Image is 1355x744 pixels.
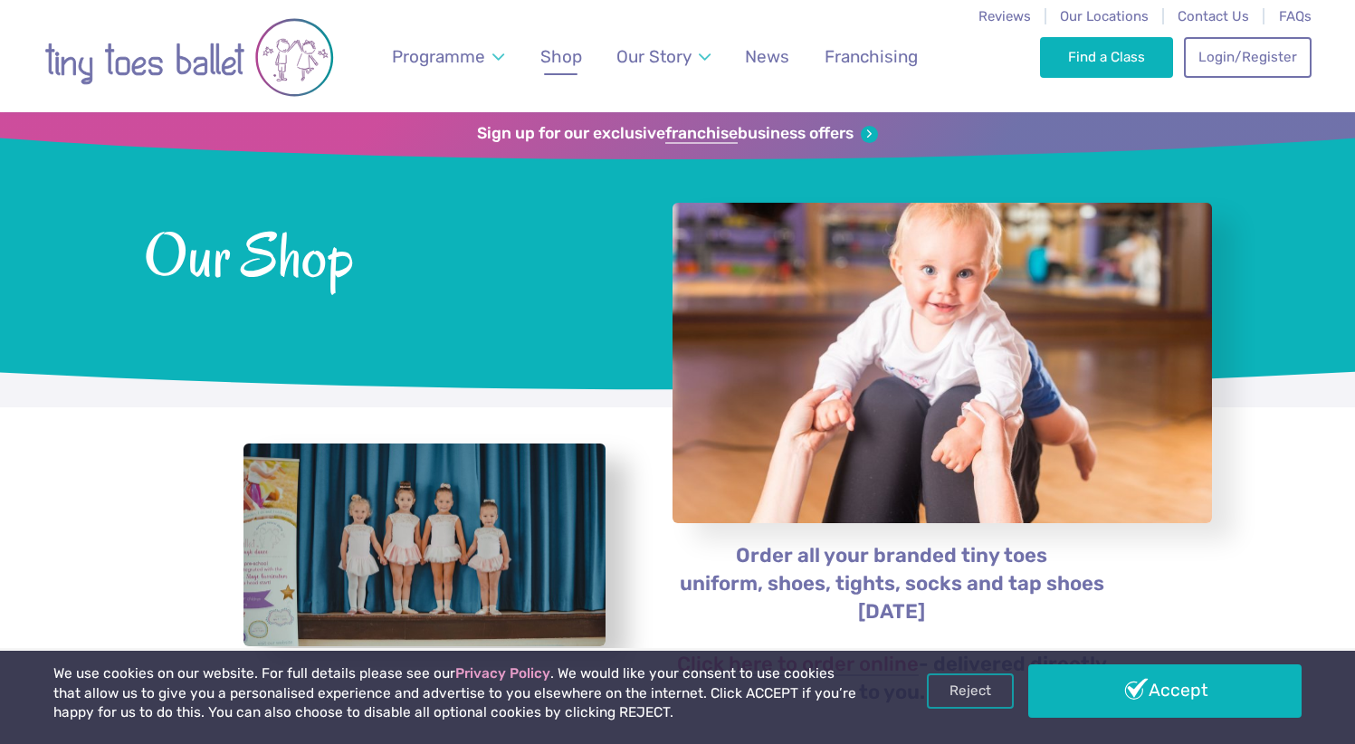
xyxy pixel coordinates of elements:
a: View full-size image [243,444,606,647]
a: Login/Register [1184,37,1311,77]
a: Sign up for our exclusivefranchisebusiness offers [477,124,878,144]
img: tiny toes ballet [44,12,334,103]
strong: franchise [665,124,738,144]
a: Shop [531,35,590,78]
a: News [737,35,798,78]
a: Accept [1028,664,1302,717]
a: FAQs [1279,8,1312,24]
a: Reviews [978,8,1031,24]
a: Find a Class [1040,37,1173,77]
a: Our Locations [1060,8,1149,24]
span: News [745,46,789,67]
p: Order all your branded tiny toes uniform, shoes, tights, socks and tap shoes [DATE] [672,542,1112,626]
span: Our Shop [144,216,625,290]
a: Contact Us [1178,8,1249,24]
a: Our Story [607,35,719,78]
a: Franchising [816,35,926,78]
p: We use cookies on our website. For full details please see our . We would like your consent to us... [53,664,864,723]
span: Our Story [616,46,692,67]
a: Privacy Policy [455,665,550,682]
span: Franchising [825,46,918,67]
a: Reject [927,673,1014,708]
a: Programme [383,35,512,78]
span: Shop [540,46,582,67]
span: Programme [392,46,485,67]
